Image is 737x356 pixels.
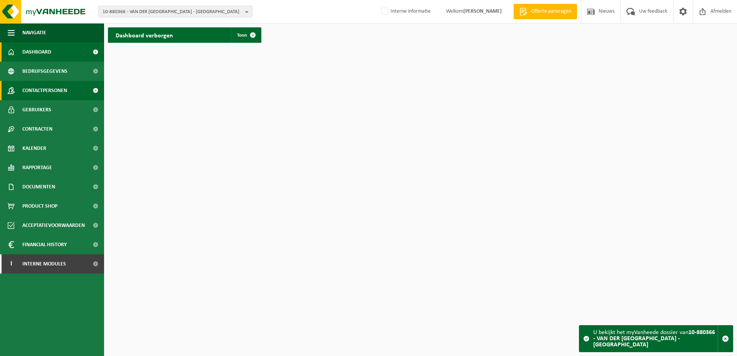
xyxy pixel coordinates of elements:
span: Interne modules [22,254,66,274]
span: Acceptatievoorwaarden [22,216,85,235]
span: Navigatie [22,23,46,42]
button: 10-880366 - VAN DER [GEOGRAPHIC_DATA] - [GEOGRAPHIC_DATA] [98,6,252,17]
span: Offerte aanvragen [529,8,573,15]
span: Toon [237,33,247,38]
a: Offerte aanvragen [513,4,577,19]
span: Contactpersonen [22,81,67,100]
span: Bedrijfsgegevens [22,62,67,81]
span: Kalender [22,139,46,158]
span: Dashboard [22,42,51,62]
strong: 10-880366 - VAN DER [GEOGRAPHIC_DATA] - [GEOGRAPHIC_DATA] [593,329,715,348]
span: Financial History [22,235,67,254]
span: Contracten [22,119,52,139]
span: 10-880366 - VAN DER [GEOGRAPHIC_DATA] - [GEOGRAPHIC_DATA] [103,6,242,18]
span: Rapportage [22,158,52,177]
span: I [8,254,15,274]
h2: Dashboard verborgen [108,27,181,42]
div: U bekijkt het myVanheede dossier van [593,326,718,352]
a: Toon [231,27,261,43]
label: Interne informatie [380,6,431,17]
strong: [PERSON_NAME] [463,8,502,14]
span: Product Shop [22,196,57,216]
span: Documenten [22,177,55,196]
span: Gebruikers [22,100,51,119]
